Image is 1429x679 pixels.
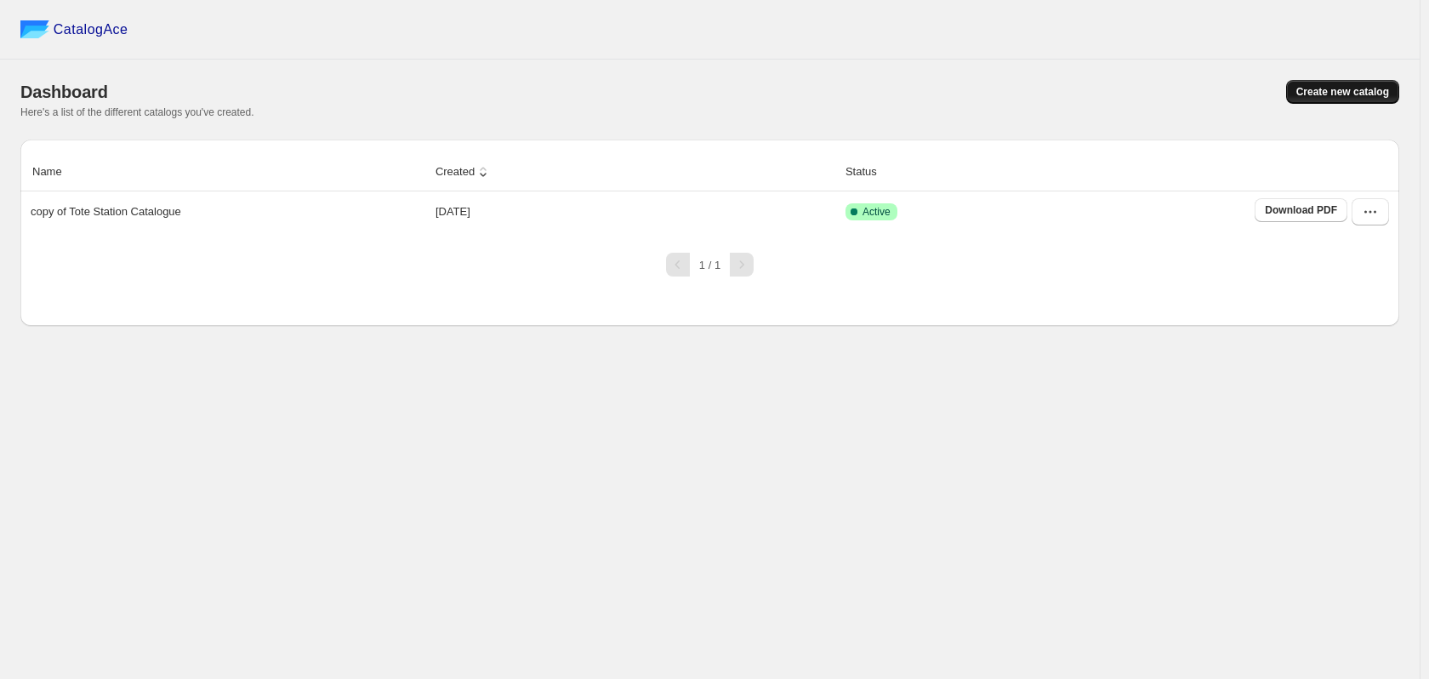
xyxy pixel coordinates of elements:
button: Status [843,156,897,188]
span: Create new catalog [1296,85,1389,99]
span: Dashboard [20,83,108,101]
img: catalog ace [20,20,49,38]
button: Created [433,156,494,188]
button: Name [30,156,82,188]
span: CatalogAce [54,21,128,38]
span: Active [863,205,891,219]
span: 1 / 1 [699,259,720,271]
span: Download PDF [1265,203,1337,217]
td: [DATE] [430,191,840,232]
a: Download PDF [1255,198,1347,222]
span: Here's a list of the different catalogs you've created. [20,106,254,118]
button: Create new catalog [1286,80,1399,104]
p: copy of Tote Station Catalogue [31,203,181,220]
